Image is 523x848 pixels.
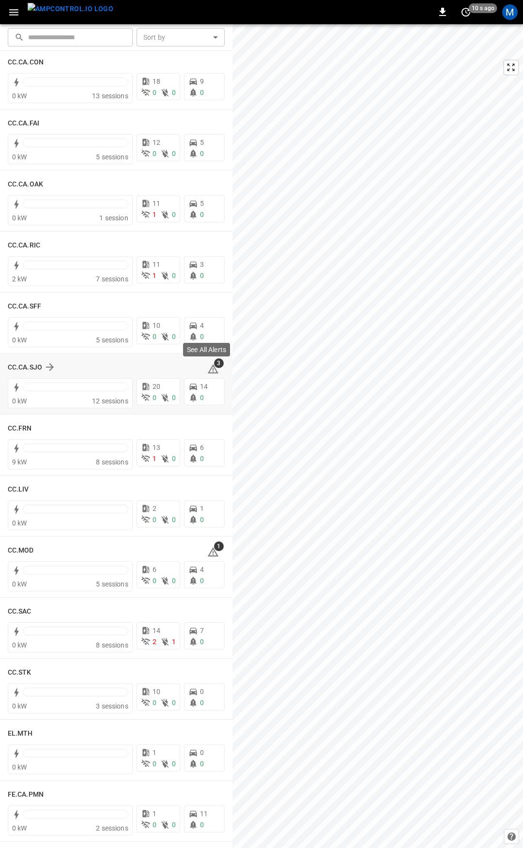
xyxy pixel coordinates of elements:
span: 0 [200,211,204,218]
span: 0 [172,760,176,768]
h6: CC.CA.SFF [8,301,41,312]
span: 0 [153,821,156,829]
span: 14 [200,383,208,390]
span: 2 kW [12,275,27,283]
span: 1 [172,638,176,646]
h6: CC.CA.SJO [8,362,42,373]
span: 8 sessions [96,641,128,649]
span: 5 sessions [96,336,128,344]
span: 0 kW [12,397,27,405]
span: 9 [200,77,204,85]
span: 0 [172,516,176,524]
h6: CC.FRN [8,423,32,434]
span: 10 s ago [469,3,497,13]
span: 5 sessions [96,153,128,161]
span: 0 [200,760,204,768]
span: 7 sessions [96,275,128,283]
span: 4 [200,566,204,573]
button: set refresh interval [458,4,474,20]
h6: CC.MOD [8,545,34,556]
span: 0 [172,577,176,585]
h6: CC.CA.OAK [8,179,43,190]
span: 0 [172,211,176,218]
span: 0 [153,89,156,96]
span: 0 [200,333,204,340]
span: 0 [153,333,156,340]
span: 0 [200,638,204,646]
span: 0 [172,699,176,707]
span: 0 [153,577,156,585]
span: 0 kW [12,336,27,344]
span: 0 [172,394,176,401]
span: 0 kW [12,92,27,100]
span: 0 [153,150,156,157]
img: ampcontrol.io logo [28,3,113,15]
span: 0 [200,577,204,585]
span: 12 [153,139,160,146]
span: 13 [153,444,160,451]
span: 0 [200,455,204,463]
span: 0 [153,699,156,707]
span: 12 sessions [92,397,128,405]
div: profile-icon [502,4,518,20]
span: 0 [200,821,204,829]
span: 0 kW [12,214,27,222]
span: 0 [172,89,176,96]
span: 2 [153,505,156,512]
span: 3 [214,358,224,368]
span: 8 sessions [96,458,128,466]
span: 0 [200,89,204,96]
h6: CC.CA.RIC [8,240,40,251]
span: 0 [172,455,176,463]
span: 2 sessions [96,824,128,832]
span: 13 sessions [92,92,128,100]
span: 0 [153,394,156,401]
span: 0 kW [12,702,27,710]
span: 0 [153,516,156,524]
h6: CC.STK [8,667,31,678]
span: 20 [153,383,160,390]
span: 0 [172,821,176,829]
span: 0 kW [12,763,27,771]
span: 5 [200,139,204,146]
span: 10 [153,322,160,329]
span: 1 [153,749,156,756]
h6: FE.CA.PMN [8,789,44,800]
span: 4 [200,322,204,329]
span: 0 [200,749,204,756]
span: 5 [200,200,204,207]
h6: CC.CA.FAI [8,118,39,129]
span: 1 [214,541,224,551]
p: See All Alerts [187,345,226,355]
span: 0 kW [12,519,27,527]
span: 0 kW [12,824,27,832]
span: 0 [172,333,176,340]
span: 0 [172,150,176,157]
span: 9 kW [12,458,27,466]
span: 1 [200,505,204,512]
span: 0 [153,760,156,768]
span: 0 [200,394,204,401]
span: 1 [153,810,156,817]
span: 3 [200,261,204,268]
h6: CC.CA.CON [8,57,44,68]
span: 7 [200,627,204,634]
span: 0 [200,699,204,707]
span: 0 kW [12,153,27,161]
span: 11 [153,200,160,207]
span: 1 [153,455,156,463]
span: 14 [153,627,160,634]
span: 1 [153,272,156,279]
h6: EL.MTH [8,728,33,739]
span: 0 kW [12,641,27,649]
span: 6 [200,444,204,451]
span: 0 kW [12,580,27,588]
span: 1 session [99,214,128,222]
span: 0 [172,272,176,279]
span: 0 [200,688,204,695]
span: 0 [200,150,204,157]
span: 1 [153,211,156,218]
span: 18 [153,77,160,85]
span: 0 [200,516,204,524]
h6: CC.LIV [8,484,29,495]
